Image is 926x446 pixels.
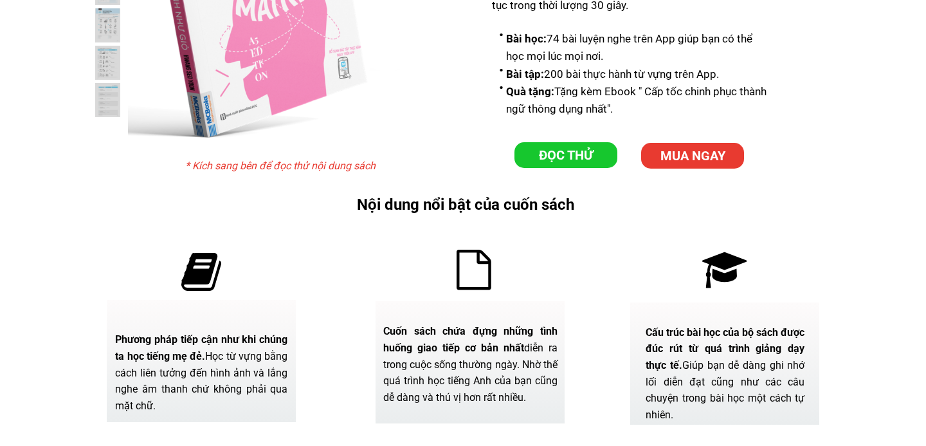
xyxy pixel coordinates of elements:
[383,323,558,405] div: Cuốn sách chứa đựng những tình huống giao tiếp cơ bản nhất
[514,142,617,168] a: ĐỌC THỬ
[506,68,544,80] span: Bài tập:
[646,359,804,421] span: Giúp bạn dễ dàng ghi nhớ lối diễn đạt cũng như các câu chuyện trong bài học một cách tự nhiên.
[499,66,771,83] li: 200 bài thực hành từ vựng trên App.
[506,32,547,45] span: Bài học:
[115,333,287,362] span: Phương pháp tiếp cận như khi chúng ta học tiếng mẹ đẻ.
[506,85,554,98] span: Quà tặng:
[115,331,287,414] div: Học từ vựng bằng cách liên tưởng đến hình ảnh và lắng nghe âm thanh chứ không phải qua mặt chữ.
[383,342,558,404] span: diễn ra trong cuộc sống thường ngày. Nhờ thế quá trình học tiếng Anh của bạn cũng dễ dàng và thú ...
[357,192,583,217] h3: Nội dung nổi bật của cuốn sách
[646,324,804,423] div: Cấu trúc bài học của bộ sách được đúc rút từ quá trình giảng dạy thực tế.
[640,143,745,169] p: MUA NGAY
[499,30,771,65] li: 74 bài luyện nghe trên App giúp bạn có thể học mọi lúc mọi nơi.
[185,158,383,174] h3: * Kích sang bên để đọc thử nội dung sách
[499,83,771,118] li: Tặng kèm Ebook " Cấp tốc chinh phục thành ngữ thông dụng nhất".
